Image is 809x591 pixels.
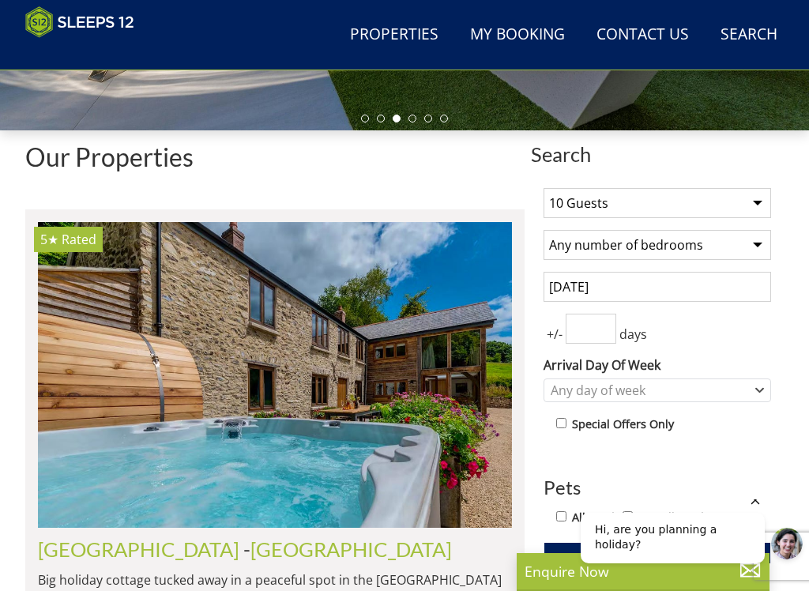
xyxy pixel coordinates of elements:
[544,356,771,375] label: Arrival Day Of Week
[40,231,58,248] span: Otterhead House has a 5 star rating under the Quality in Tourism Scheme
[531,143,784,165] span: Search
[616,325,650,344] span: days
[250,537,452,561] a: [GEOGRAPHIC_DATA]
[25,143,525,171] h1: Our Properties
[544,272,771,302] input: Arrival Date
[544,325,566,344] span: +/-
[25,6,134,38] img: Sleeps 12
[714,17,784,53] a: Search
[38,222,512,528] img: otterhead-house-holiday-home-somerset-sleeps-10-hot-tub-2.original.jpg
[590,17,695,53] a: Contact Us
[62,231,96,248] span: Rated
[203,28,235,60] button: Open LiveChat chat widget
[544,378,771,402] div: Combobox
[547,382,751,399] div: Any day of week
[27,24,149,51] span: Hi, are you planning a holiday?
[464,17,571,53] a: My Booking
[544,477,771,498] h3: Pets
[17,47,183,61] iframe: Customer reviews powered by Trustpilot
[572,416,674,433] label: Special Offers Only
[243,537,452,561] span: -
[544,542,771,564] button: Update
[525,561,762,582] p: Enquire Now
[38,537,239,561] a: [GEOGRAPHIC_DATA]
[568,499,809,591] iframe: LiveChat chat widget
[38,222,512,528] a: 5★ Rated
[344,17,445,53] a: Properties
